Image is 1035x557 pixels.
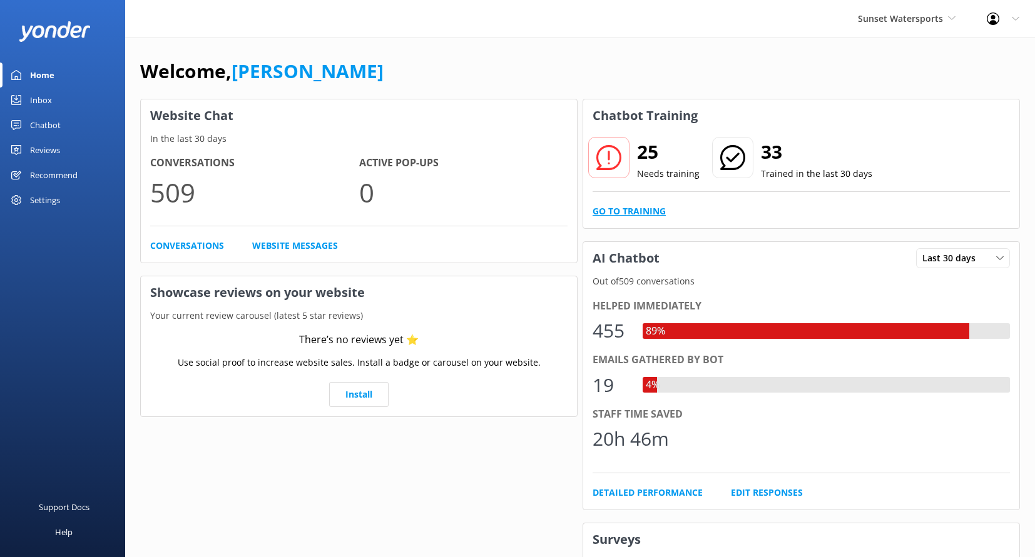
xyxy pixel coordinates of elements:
a: [PERSON_NAME] [232,58,384,84]
div: Inbox [30,88,52,113]
p: In the last 30 days [141,132,577,146]
div: Help [55,519,73,544]
a: Edit Responses [731,486,803,499]
div: There’s no reviews yet ⭐ [299,332,419,348]
p: Trained in the last 30 days [761,167,872,181]
div: Settings [30,188,60,213]
div: 4% [643,377,663,393]
a: Website Messages [252,239,338,253]
div: Recommend [30,163,78,188]
h3: AI Chatbot [583,242,669,274]
h2: 33 [761,137,872,167]
a: Detailed Performance [593,486,703,499]
span: Last 30 days [922,251,983,265]
a: Conversations [150,239,224,253]
div: Reviews [30,138,60,163]
div: Home [30,63,54,88]
a: Go to Training [593,204,666,218]
p: Out of 509 conversations [583,274,1019,288]
div: 19 [593,370,630,400]
div: 455 [593,316,630,346]
h3: Showcase reviews on your website [141,276,577,309]
h1: Welcome, [140,56,384,86]
h4: Conversations [150,155,359,171]
h2: 25 [637,137,700,167]
h4: Active Pop-ups [359,155,568,171]
p: 0 [359,171,568,213]
div: 20h 46m [593,424,669,454]
div: Chatbot [30,113,61,138]
h3: Chatbot Training [583,99,707,132]
div: Staff time saved [593,406,1010,423]
h3: Website Chat [141,99,577,132]
div: Emails gathered by bot [593,352,1010,368]
div: 89% [643,323,668,339]
div: Helped immediately [593,298,1010,314]
p: Use social proof to increase website sales. Install a badge or carousel on your website. [178,356,541,369]
p: 509 [150,171,359,213]
p: Your current review carousel (latest 5 star reviews) [141,309,577,323]
p: Needs training [637,167,700,181]
img: yonder-white-logo.png [19,21,91,42]
span: Sunset Watersports [858,13,943,24]
a: Install [329,382,389,407]
div: Support Docs [39,494,89,519]
h3: Surveys [583,523,1019,556]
